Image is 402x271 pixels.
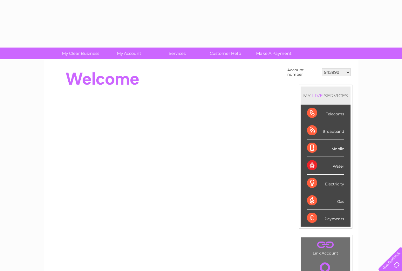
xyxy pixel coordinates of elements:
[307,157,344,174] div: Water
[311,93,324,99] div: LIVE
[307,192,344,210] div: Gas
[248,48,300,59] a: Make A Payment
[303,239,348,250] a: .
[199,48,252,59] a: Customer Help
[307,139,344,157] div: Mobile
[286,66,320,78] td: Account number
[151,48,203,59] a: Services
[301,87,351,105] div: MY SERVICES
[54,48,107,59] a: My Clear Business
[307,210,344,227] div: Payments
[103,48,155,59] a: My Account
[301,237,350,257] td: Link Account
[307,105,344,122] div: Telecoms
[307,122,344,139] div: Broadband
[307,175,344,192] div: Electricity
